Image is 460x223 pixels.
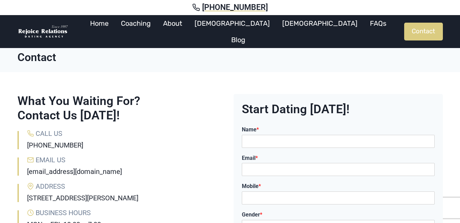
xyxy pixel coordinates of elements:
a: [PHONE_NUMBER] [8,3,452,12]
a: Contact [404,23,443,40]
a: Home [84,15,115,32]
span: [PHONE_NUMBER] [202,3,268,12]
a: About [157,15,188,32]
a: [PHONE_NUMBER] [27,141,83,149]
a: [DEMOGRAPHIC_DATA] [188,15,276,32]
span: Email Us [36,156,65,164]
a: FAQs [364,15,393,32]
input: Mobile [242,191,435,204]
h2: What You Waiting For? Contact Us [DATE]! [17,94,227,123]
h2: Start Dating [DATE]! [242,102,435,117]
span: Call Us [36,129,62,138]
label: Email [242,155,435,162]
label: Name [242,126,435,133]
img: Rejoice Relations [17,25,69,39]
label: Mobile [242,183,435,190]
a: [EMAIL_ADDRESS][DOMAIN_NAME] [27,167,122,176]
h6: [STREET_ADDRESS][PERSON_NAME] [27,194,227,202]
nav: Primary Navigation [72,15,404,48]
a: Blog [225,32,251,48]
span: Address [36,182,65,190]
a: Coaching [115,15,157,32]
a: [DEMOGRAPHIC_DATA] [276,15,364,32]
span: Business Hours [36,209,91,217]
h1: Contact [17,51,443,64]
label: Gender [242,211,435,219]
